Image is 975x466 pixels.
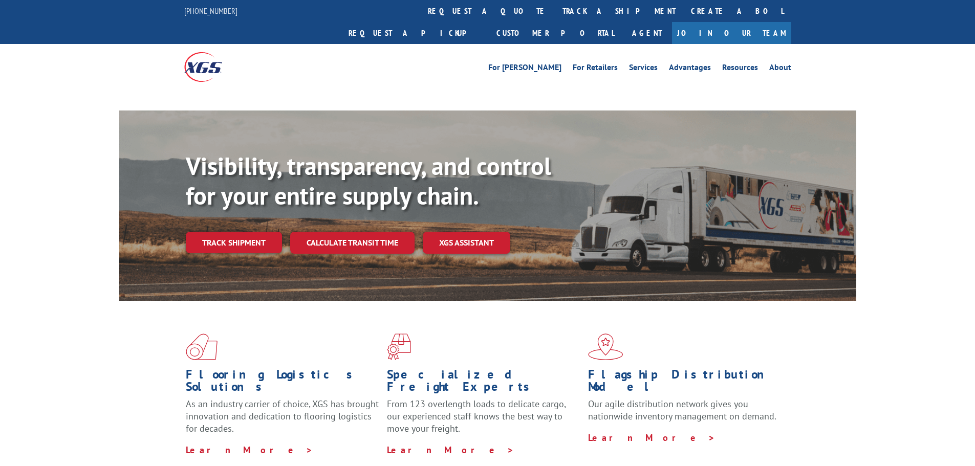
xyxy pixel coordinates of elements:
[290,232,415,254] a: Calculate transit time
[722,63,758,75] a: Resources
[488,63,561,75] a: For [PERSON_NAME]
[622,22,672,44] a: Agent
[769,63,791,75] a: About
[588,432,716,443] a: Learn More >
[186,398,379,434] span: As an industry carrier of choice, XGS has brought innovation and dedication to flooring logistics...
[186,150,551,211] b: Visibility, transparency, and control for your entire supply chain.
[184,6,237,16] a: [PHONE_NUMBER]
[423,232,510,254] a: XGS ASSISTANT
[588,368,782,398] h1: Flagship Distribution Model
[669,63,711,75] a: Advantages
[186,232,282,253] a: Track shipment
[588,334,623,360] img: xgs-icon-flagship-distribution-model-red
[186,368,379,398] h1: Flooring Logistics Solutions
[629,63,658,75] a: Services
[387,398,580,443] p: From 123 overlength loads to delicate cargo, our experienced staff knows the best way to move you...
[588,398,776,422] span: Our agile distribution network gives you nationwide inventory management on demand.
[341,22,489,44] a: Request a pickup
[186,444,313,456] a: Learn More >
[387,368,580,398] h1: Specialized Freight Experts
[186,334,218,360] img: xgs-icon-total-supply-chain-intelligence-red
[387,444,514,456] a: Learn More >
[672,22,791,44] a: Join Our Team
[573,63,618,75] a: For Retailers
[387,334,411,360] img: xgs-icon-focused-on-flooring-red
[489,22,622,44] a: Customer Portal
